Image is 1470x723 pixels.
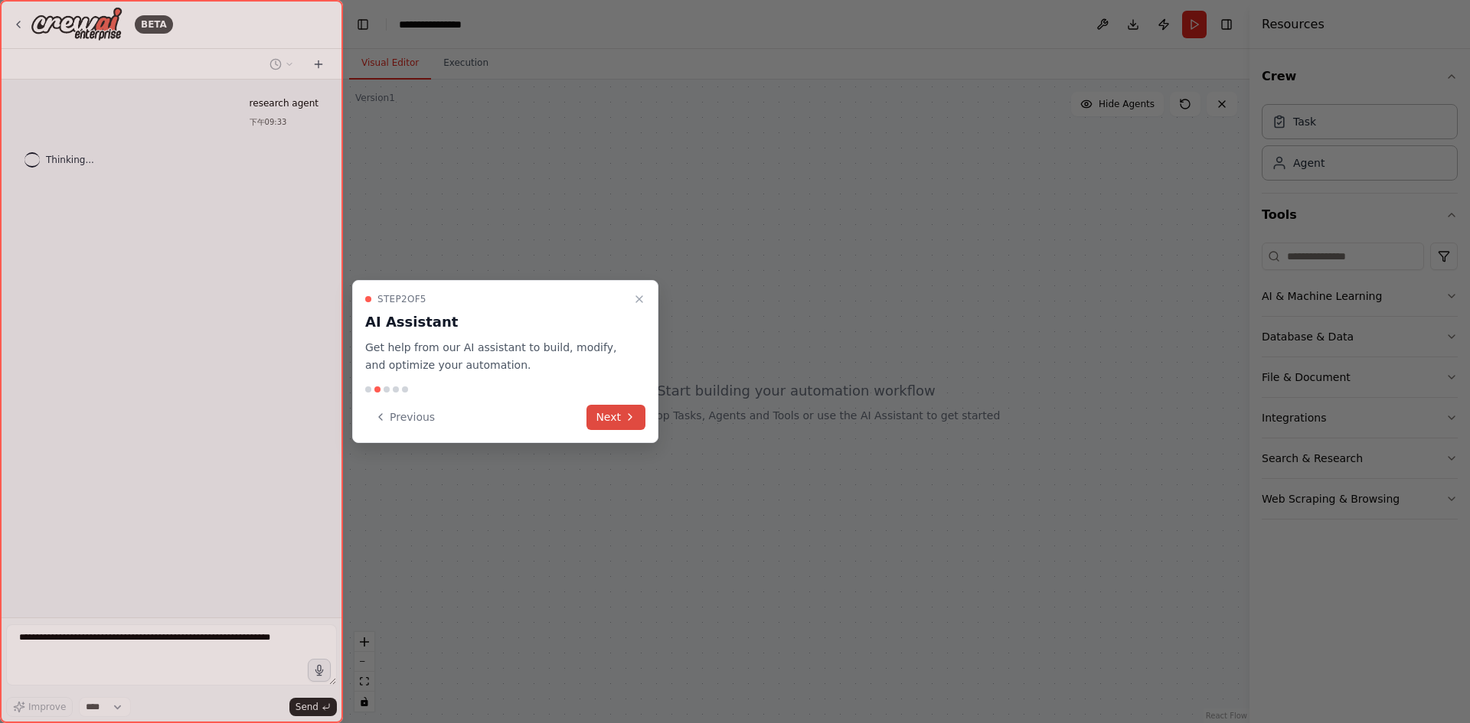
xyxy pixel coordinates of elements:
[586,405,645,430] button: Next
[377,293,426,305] span: Step 2 of 5
[365,311,627,333] h3: AI Assistant
[365,339,627,374] p: Get help from our AI assistant to build, modify, and optimize your automation.
[365,405,444,430] button: Previous
[352,14,374,35] button: Hide left sidebar
[630,290,648,308] button: Close walkthrough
